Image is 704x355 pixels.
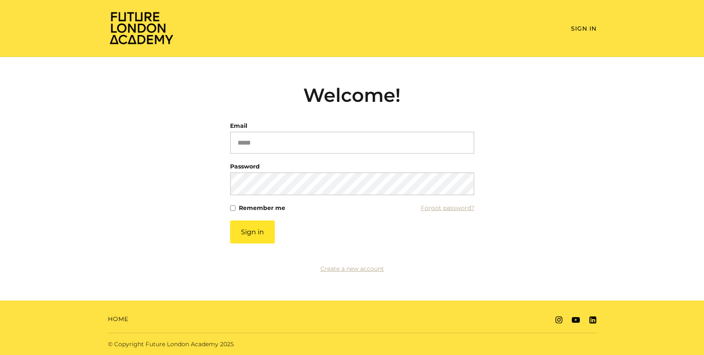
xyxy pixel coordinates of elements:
h2: Welcome! [230,84,474,106]
a: Home [108,315,128,324]
a: Forgot password? [421,202,474,214]
label: Password [230,161,260,172]
a: Sign In [571,25,596,32]
img: Home Page [108,11,175,45]
label: Email [230,120,247,132]
button: Sign in [230,220,275,244]
label: Remember me [239,202,285,214]
a: Create a new account [320,265,384,272]
div: © Copyright Future London Academy 2025 [101,340,352,349]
